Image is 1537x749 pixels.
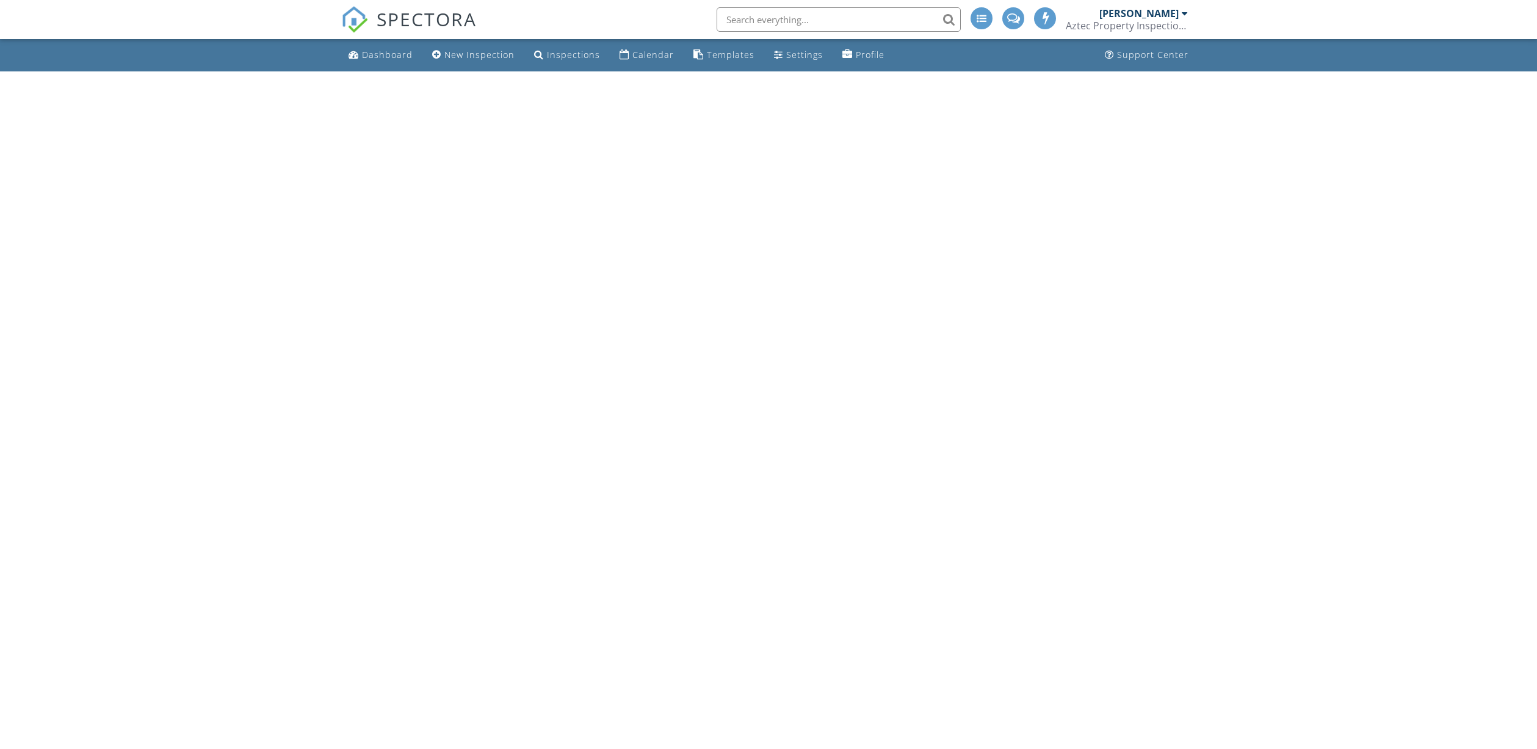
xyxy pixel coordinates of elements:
a: Dashboard [344,44,418,67]
a: Settings [769,44,828,67]
a: New Inspection [427,44,519,67]
div: Dashboard [362,49,413,60]
a: SPECTORA [341,16,477,42]
a: Support Center [1100,44,1193,67]
div: [PERSON_NAME] [1099,7,1179,20]
div: Profile [856,49,884,60]
a: Profile [837,44,889,67]
span: SPECTORA [377,6,477,32]
div: Calendar [632,49,674,60]
img: The Best Home Inspection Software - Spectora [341,6,368,33]
div: Support Center [1117,49,1188,60]
input: Search everything... [717,7,961,32]
div: Templates [707,49,754,60]
div: Settings [786,49,823,60]
div: Inspections [547,49,600,60]
a: Templates [689,44,759,67]
div: Aztec Property Inspections [1066,20,1188,32]
a: Calendar [615,44,679,67]
div: New Inspection [444,49,515,60]
a: Inspections [529,44,605,67]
